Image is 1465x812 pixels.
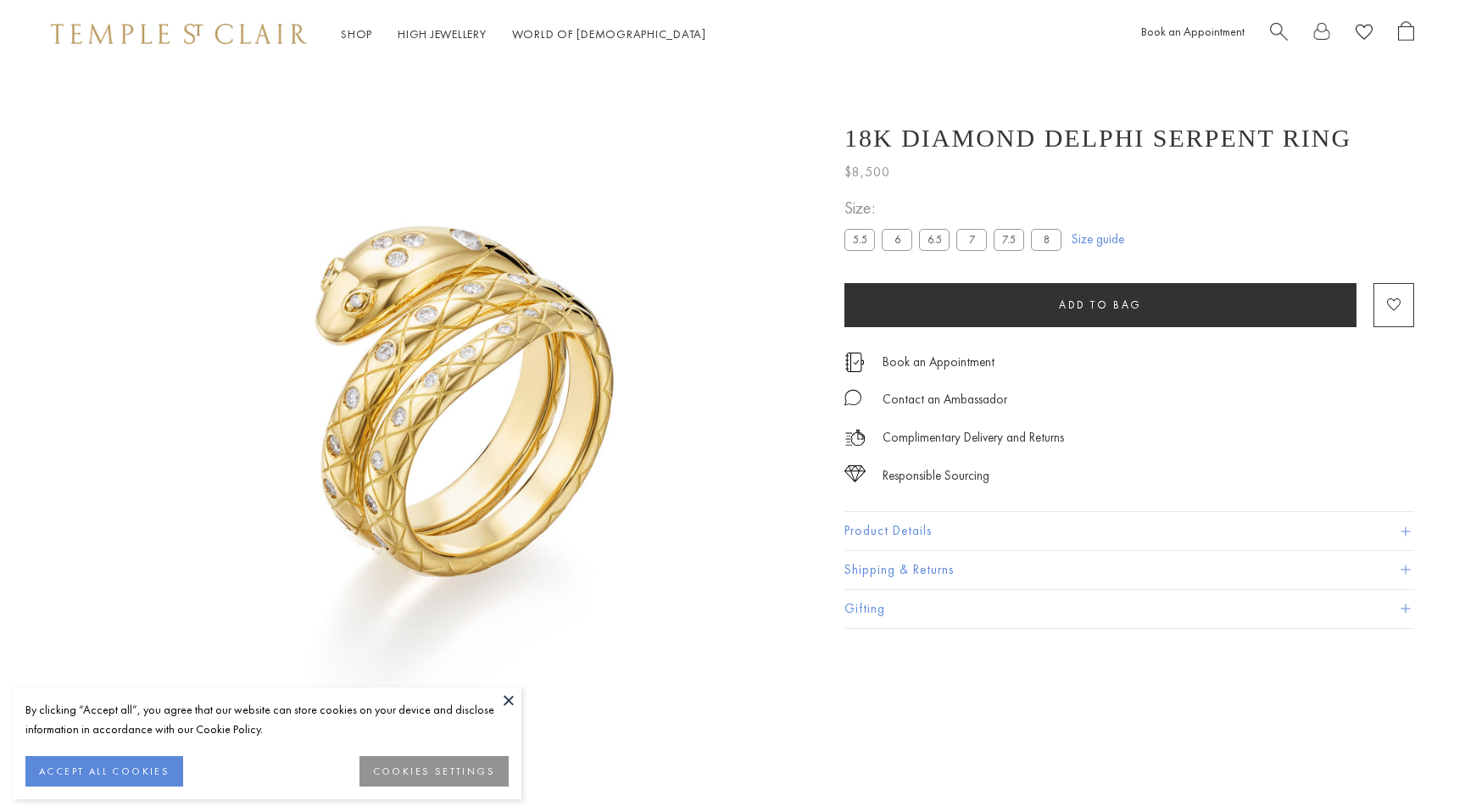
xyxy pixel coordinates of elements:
[882,229,912,250] label: 6
[1141,24,1245,39] a: Book an Appointment
[844,229,875,250] label: 5.5
[844,590,1414,628] button: Gifting
[844,124,1351,153] h1: 18K Diamond Delphi Serpent Ring
[1059,298,1142,312] span: Add to bag
[844,161,890,183] span: $8,500
[341,24,706,45] nav: Main navigation
[883,465,989,487] div: Responsible Sourcing
[1270,21,1288,47] a: Search
[844,427,866,448] img: icon_delivery.svg
[956,229,987,250] label: 7
[398,26,487,42] a: High JewelleryHigh Jewellery
[883,427,1064,448] p: Complimentary Delivery and Returns
[919,229,950,250] label: 6.5
[341,26,372,42] a: ShopShop
[110,68,804,761] img: 18K Diamond Delphi Serpent Ring
[844,389,861,406] img: MessageIcon-01_2.svg
[994,229,1024,250] label: 7.5
[1031,229,1061,250] label: 8
[844,194,1068,222] span: Size:
[844,283,1356,327] button: Add to bag
[25,756,183,787] button: ACCEPT ALL COOKIES
[883,353,994,371] a: Book an Appointment
[844,512,1414,550] button: Product Details
[51,24,307,44] img: Temple St. Clair
[359,756,509,787] button: COOKIES SETTINGS
[1398,21,1414,47] a: Open Shopping Bag
[512,26,706,42] a: World of [DEMOGRAPHIC_DATA]World of [DEMOGRAPHIC_DATA]
[1072,231,1124,247] a: Size guide
[25,700,509,739] div: By clicking “Accept all”, you agree that our website can store cookies on your device and disclos...
[844,465,866,482] img: icon_sourcing.svg
[844,353,865,372] img: icon_appointment.svg
[883,389,1007,410] div: Contact an Ambassador
[1356,21,1373,47] a: View Wishlist
[844,551,1414,589] button: Shipping & Returns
